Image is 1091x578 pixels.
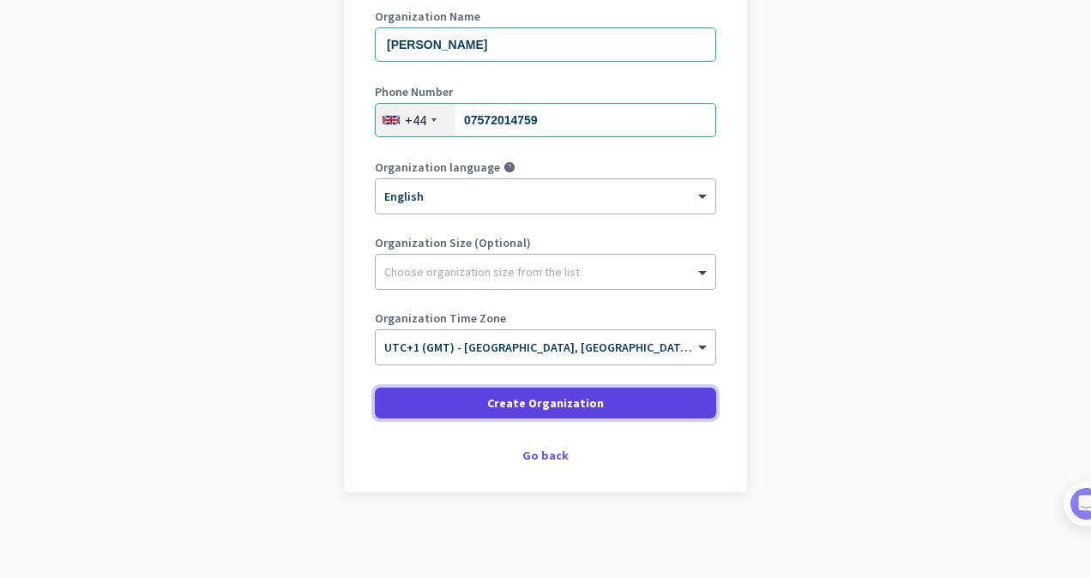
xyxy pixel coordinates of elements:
label: Organization Size (Optional) [375,237,716,249]
input: What is the name of your organization? [375,27,716,62]
button: Create Organization [375,388,716,418]
div: +44 [405,111,426,129]
label: Organization language [375,161,500,173]
label: Organization Name [375,10,716,22]
label: Phone Number [375,86,716,98]
input: 121 234 5678 [375,103,716,137]
i: help [503,161,515,173]
div: Go back [375,449,716,461]
label: Organization Time Zone [375,312,716,324]
span: Create Organization [487,394,604,412]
